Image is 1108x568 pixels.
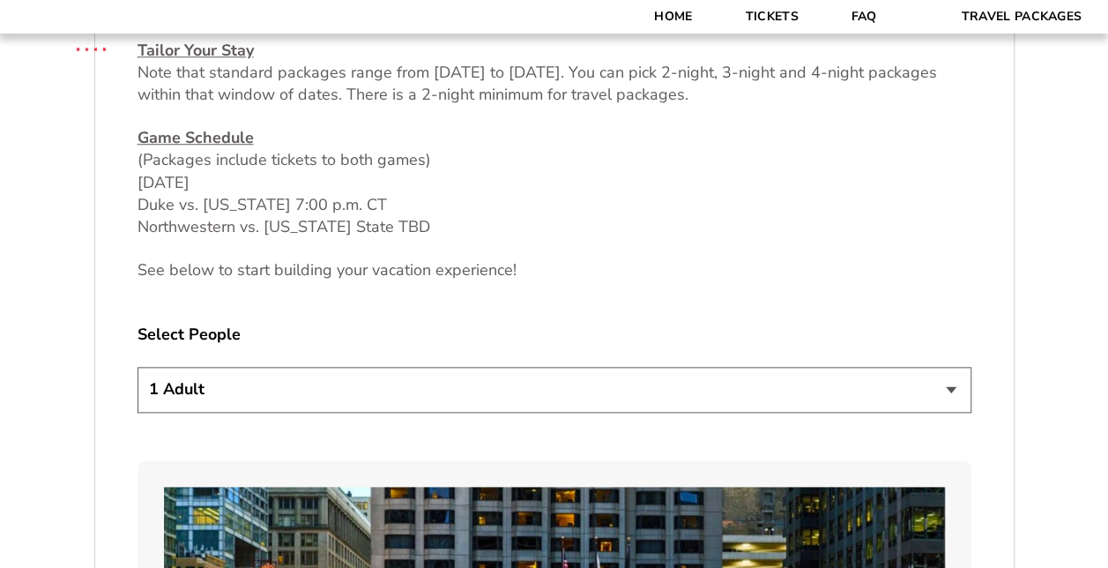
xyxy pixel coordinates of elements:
[138,324,971,346] label: Select People
[138,40,254,61] u: Tailor Your Stay
[138,127,254,148] u: Game Schedule
[138,259,517,280] span: See below to start building your vacation experience!
[138,40,971,107] p: Note that standard packages range from [DATE] to [DATE]. You can pick 2-night, 3-night and 4-nigh...
[138,127,971,238] p: (Packages include tickets to both games) [DATE] Duke vs. [US_STATE] 7:00 p.m. CT Northwestern vs....
[53,9,130,86] img: CBS Sports Thanksgiving Classic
